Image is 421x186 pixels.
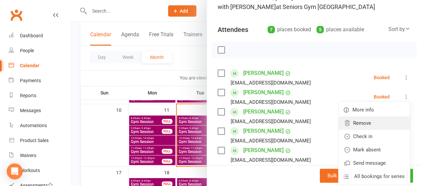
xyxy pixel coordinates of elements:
[243,68,284,79] a: [PERSON_NAME]
[352,106,374,114] span: More info
[20,168,40,173] div: Workouts
[338,116,410,130] a: Remove
[9,28,70,43] a: Dashboard
[9,43,70,58] a: People
[20,108,41,113] div: Messages
[9,88,70,103] a: Reports
[20,63,39,68] div: Calendar
[243,126,284,136] a: [PERSON_NAME]
[20,48,34,53] div: People
[338,170,410,183] a: All bookings for series
[20,33,43,38] div: Dashboard
[243,145,284,156] a: [PERSON_NAME]
[20,93,36,98] div: Reports
[9,148,70,163] a: Waivers
[243,164,284,175] a: [PERSON_NAME]
[374,94,390,99] div: Booked
[20,123,47,128] div: Automations
[338,130,410,143] a: Check in
[231,98,311,106] div: [EMAIL_ADDRESS][DOMAIN_NAME]
[20,153,36,158] div: Waivers
[338,103,410,116] a: More info
[268,26,275,33] div: 7
[320,169,377,183] button: Bulk add attendees
[338,143,410,156] a: Mark absent
[218,25,248,34] div: Attendees
[338,156,410,170] a: Send message
[268,25,311,34] div: places booked
[8,7,25,23] a: Clubworx
[9,58,70,73] a: Calendar
[316,25,364,34] div: places available
[243,106,284,117] a: [PERSON_NAME]
[9,73,70,88] a: Payments
[20,138,49,143] div: Product Sales
[9,118,70,133] a: Automations
[9,133,70,148] a: Product Sales
[243,87,284,98] a: [PERSON_NAME]
[354,172,405,180] span: All bookings for series
[231,79,311,87] div: [EMAIL_ADDRESS][DOMAIN_NAME]
[218,3,276,10] span: with [PERSON_NAME]
[9,163,70,178] a: Workouts
[231,117,311,126] div: [EMAIL_ADDRESS][DOMAIN_NAME]
[231,156,311,164] div: [EMAIL_ADDRESS][DOMAIN_NAME]
[9,103,70,118] a: Messages
[7,163,23,179] div: Open Intercom Messenger
[388,25,410,34] div: Sort by
[374,75,390,80] div: Booked
[231,136,311,145] div: [EMAIL_ADDRESS][DOMAIN_NAME]
[276,3,375,10] span: at Seniors Gym [GEOGRAPHIC_DATA]
[20,78,41,83] div: Payments
[316,26,324,33] div: 5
